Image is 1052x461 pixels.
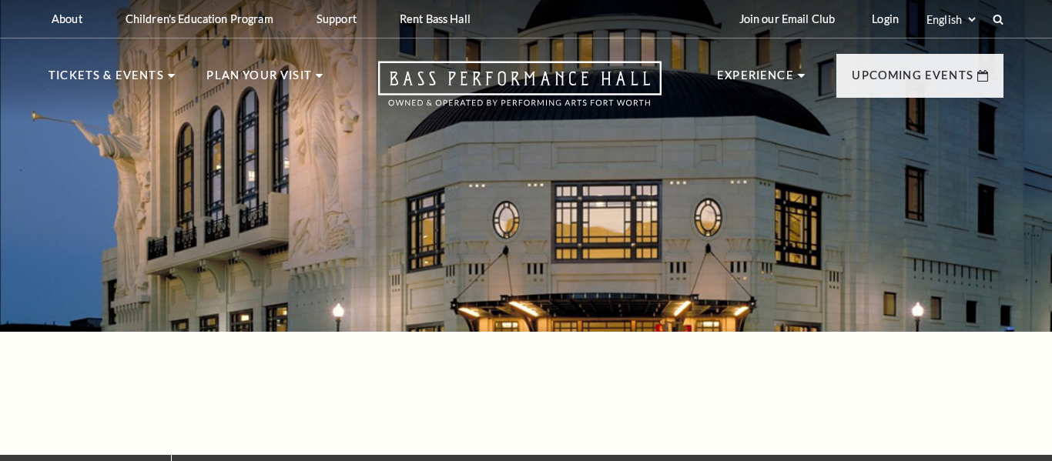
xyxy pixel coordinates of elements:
p: Children's Education Program [126,12,273,25]
p: About [52,12,82,25]
p: Support [317,12,357,25]
p: Tickets & Events [49,66,164,94]
p: Plan Your Visit [206,66,312,94]
p: Rent Bass Hall [400,12,471,25]
select: Select: [923,12,978,27]
p: Experience [717,66,794,94]
p: Upcoming Events [852,66,973,94]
